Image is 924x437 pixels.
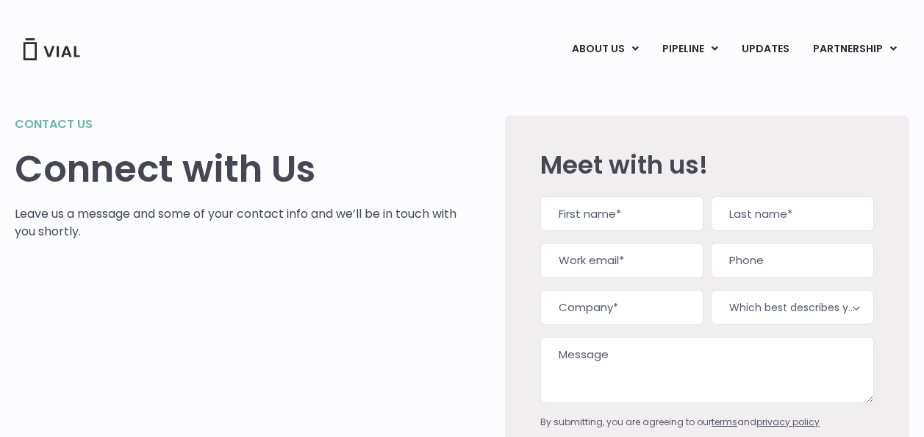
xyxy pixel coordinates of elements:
a: terms [712,416,737,428]
h2: Meet with us! [540,151,874,179]
div: By submitting, you are agreeing to our and [540,416,874,429]
img: Vial Logo [22,38,81,60]
h2: Contact us [15,116,461,133]
span: Which best describes you?* [711,290,874,324]
input: Company* [540,290,703,325]
input: Phone [711,243,874,278]
a: PIPELINEMenu Toggle [651,37,729,62]
input: Work email* [540,243,703,278]
a: privacy policy [756,416,820,428]
input: Last name* [711,196,874,232]
h1: Connect with Us [15,148,461,191]
a: ABOUT USMenu Toggle [560,37,650,62]
p: Leave us a message and some of your contact info and we’ll be in touch with you shortly. [15,205,461,241]
input: First name* [540,196,703,232]
a: PARTNERSHIPMenu Toggle [801,37,909,62]
a: UPDATES [730,37,801,62]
